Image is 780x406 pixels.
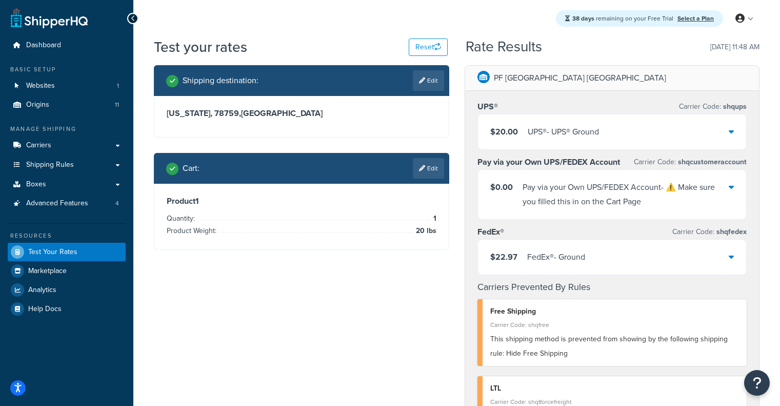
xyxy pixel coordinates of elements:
[8,76,126,95] a: Websites1
[115,101,119,109] span: 11
[8,194,126,213] li: Advanced Features
[8,231,126,240] div: Resources
[527,250,585,264] div: FedEx® - Ground
[634,155,747,169] p: Carrier Code:
[26,41,61,50] span: Dashboard
[744,370,770,396] button: Open Resource Center
[8,125,126,133] div: Manage Shipping
[477,157,620,167] h3: Pay via your Own UPS/FEDEX Account
[528,125,599,139] div: UPS® - UPS® Ground
[167,196,436,206] h3: Product 1
[167,108,436,119] h3: [US_STATE], 78759 , [GEOGRAPHIC_DATA]
[8,95,126,114] a: Origins11
[26,82,55,90] span: Websites
[679,100,747,114] p: Carrier Code:
[28,267,67,276] span: Marketplace
[8,136,126,155] a: Carriers
[490,318,739,332] div: Carrier Code: shqfree
[413,70,444,91] a: Edit
[8,65,126,74] div: Basic Setup
[8,76,126,95] li: Websites
[26,141,51,150] span: Carriers
[8,175,126,194] a: Boxes
[677,14,714,23] a: Select a Plan
[183,76,258,85] h2: Shipping destination :
[494,71,666,85] p: PF [GEOGRAPHIC_DATA] [GEOGRAPHIC_DATA]
[183,164,199,173] h2: Cart :
[490,304,739,319] div: Free Shipping
[466,39,542,55] h2: Rate Results
[8,300,126,318] a: Help Docs
[167,213,197,224] span: Quantity:
[26,161,74,169] span: Shipping Rules
[8,194,126,213] a: Advanced Features4
[672,225,747,239] p: Carrier Code:
[710,40,759,54] p: [DATE] 11:48 AM
[8,36,126,55] a: Dashboard
[431,212,436,225] span: 1
[413,158,444,179] a: Edit
[115,199,119,208] span: 4
[154,37,247,57] h1: Test your rates
[8,281,126,299] a: Analytics
[477,227,504,237] h3: FedEx®
[167,225,219,236] span: Product Weight:
[8,243,126,261] a: Test Your Rates
[28,286,56,295] span: Analytics
[490,126,518,138] span: $20.00
[477,102,498,112] h3: UPS®
[26,180,46,189] span: Boxes
[490,334,728,359] span: This shipping method is prevented from showing by the following shipping rule: Hide Free Shipping
[523,180,729,209] div: Pay via your Own UPS/FEDEX Account - ⚠️ Make sure you filled this in on the Cart Page
[26,101,49,109] span: Origins
[413,225,436,237] span: 20 lbs
[572,14,594,23] strong: 38 days
[676,157,747,167] span: shqcustomeraccount
[490,381,739,396] div: LTL
[26,199,88,208] span: Advanced Features
[572,14,675,23] span: remaining on your Free Trial
[8,156,126,175] a: Shipping Rules
[714,226,747,237] span: shqfedex
[8,262,126,280] a: Marketplace
[28,248,77,257] span: Test Your Rates
[28,305,62,314] span: Help Docs
[490,251,517,263] span: $22.97
[477,280,747,294] h4: Carriers Prevented By Rules
[117,82,119,90] span: 1
[490,181,513,193] span: $0.00
[8,95,126,114] li: Origins
[409,38,448,56] button: Reset
[721,101,747,112] span: shqups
